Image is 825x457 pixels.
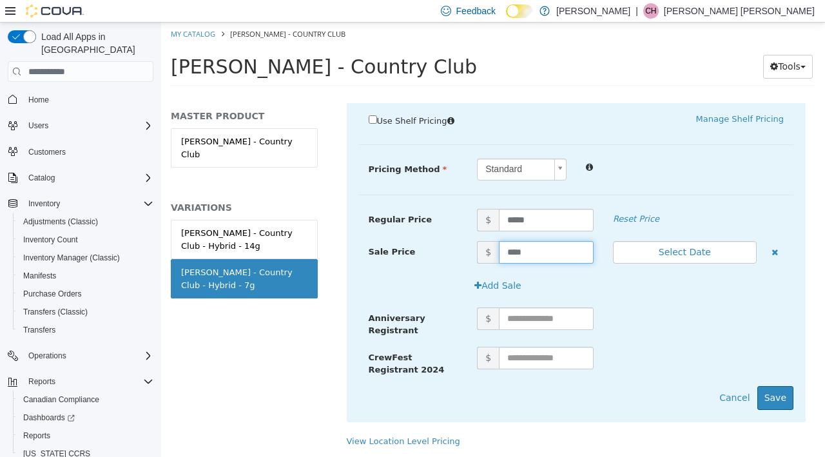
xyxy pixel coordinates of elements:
[3,117,159,135] button: Users
[3,373,159,391] button: Reports
[18,214,153,229] span: Adjustments (Classic)
[452,191,498,201] em: Reset Price
[18,322,61,338] a: Transfers
[18,304,153,320] span: Transfers (Classic)
[316,136,405,158] a: Standard
[551,364,596,387] button: Cancel
[3,169,159,187] button: Catalog
[13,303,159,321] button: Transfers (Classic)
[13,267,159,285] button: Manifests
[602,32,652,56] button: Tools
[20,204,146,229] div: [PERSON_NAME] - Country Club - Hybrid - 14g
[18,428,153,443] span: Reports
[645,3,656,19] span: CH
[596,364,632,387] button: Save
[23,394,99,405] span: Canadian Compliance
[23,144,153,160] span: Customers
[23,170,60,186] button: Catalog
[316,137,388,157] span: Standard
[18,250,125,266] a: Inventory Manager (Classic)
[18,250,153,266] span: Inventory Manager (Classic)
[13,249,159,267] button: Inventory Manager (Classic)
[23,253,120,263] span: Inventory Manager (Classic)
[18,268,61,284] a: Manifests
[208,142,286,151] span: Pricing Method
[28,95,49,105] span: Home
[28,199,60,209] span: Inventory
[18,410,80,425] a: Dashboards
[535,92,623,101] a: Manage Shelf Pricing
[216,93,286,103] span: Use Shelf Pricing
[186,414,299,423] a: View Location Level Pricing
[23,431,50,441] span: Reports
[23,144,71,160] a: Customers
[20,244,146,269] div: [PERSON_NAME] - Country Club - Hybrid - 7g
[28,147,66,157] span: Customers
[69,6,184,16] span: [PERSON_NAME] - Country Club
[28,121,48,131] span: Users
[13,285,159,303] button: Purchase Orders
[23,170,153,186] span: Catalog
[23,217,98,227] span: Adjustments (Classic)
[23,118,153,133] span: Users
[456,5,496,17] span: Feedback
[23,289,82,299] span: Purchase Orders
[18,232,153,248] span: Inventory Count
[18,286,87,302] a: Purchase Orders
[3,347,159,365] button: Operations
[26,5,84,17] img: Cova
[10,88,157,99] h5: MASTER PRODUCT
[316,324,338,347] span: $
[23,348,72,364] button: Operations
[28,173,55,183] span: Catalog
[18,232,83,248] a: Inventory Count
[13,391,159,409] button: Canadian Compliance
[13,213,159,231] button: Adjustments (Classic)
[23,271,56,281] span: Manifests
[18,214,103,229] a: Adjustments (Classic)
[13,231,159,249] button: Inventory Count
[28,376,55,387] span: Reports
[13,409,159,427] a: Dashboards
[208,330,284,353] span: CrewFest Registrant 2024
[23,348,153,364] span: Operations
[13,427,159,445] button: Reports
[452,219,596,241] button: Select Date
[23,196,153,211] span: Inventory
[316,285,338,307] span: $
[18,268,153,284] span: Manifests
[3,142,159,161] button: Customers
[208,93,216,101] input: Use Shelf Pricing
[316,219,338,241] span: $
[18,286,153,302] span: Purchase Orders
[23,118,53,133] button: Users
[18,322,153,338] span: Transfers
[506,5,533,18] input: Dark Mode
[306,251,367,275] button: Add Sale
[23,307,88,317] span: Transfers (Classic)
[208,224,255,234] span: Sale Price
[18,392,153,407] span: Canadian Compliance
[556,3,630,19] p: [PERSON_NAME]
[208,291,264,313] span: Anniversary Registrant
[10,33,316,55] span: [PERSON_NAME] - Country Club
[10,179,157,191] h5: VARIATIONS
[18,392,104,407] a: Canadian Compliance
[643,3,659,19] div: Connor Horvath
[23,374,153,389] span: Reports
[18,428,55,443] a: Reports
[23,196,65,211] button: Inventory
[10,6,54,16] a: My Catalog
[28,351,66,361] span: Operations
[23,235,78,245] span: Inventory Count
[3,195,159,213] button: Inventory
[506,18,507,19] span: Dark Mode
[13,321,159,339] button: Transfers
[208,192,271,202] span: Regular Price
[10,106,157,145] a: [PERSON_NAME] - Country Club
[36,30,153,56] span: Load All Apps in [GEOGRAPHIC_DATA]
[23,91,153,107] span: Home
[636,3,638,19] p: |
[23,374,61,389] button: Reports
[23,92,54,108] a: Home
